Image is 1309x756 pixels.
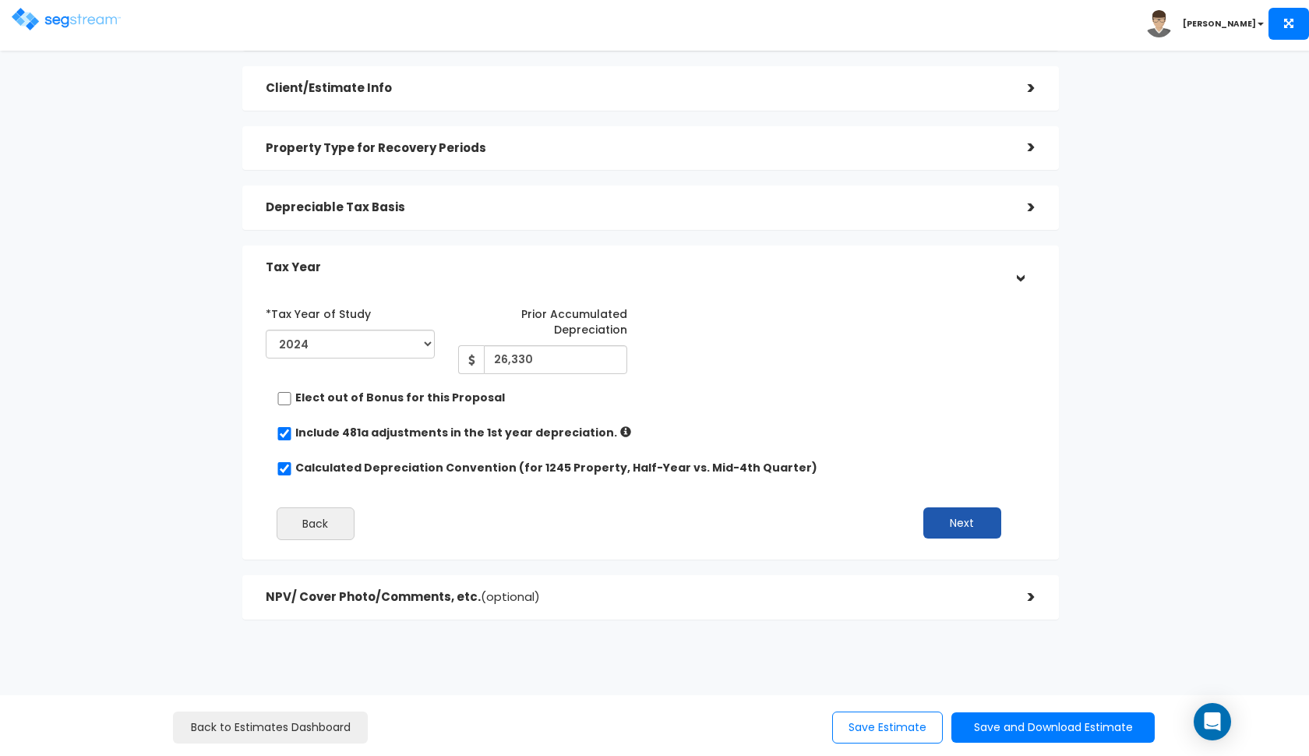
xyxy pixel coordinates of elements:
[1004,585,1036,609] div: >
[295,425,617,440] label: Include 481a adjustments in the 1st year depreciation.
[832,712,943,744] button: Save Estimate
[266,142,1004,155] h5: Property Type for Recovery Periods
[266,591,1004,604] h5: NPV/ Cover Photo/Comments, etc.
[295,460,817,475] label: Calculated Depreciation Convention (for 1245 Property, Half-Year vs. Mid-4th Quarter)
[266,82,1004,95] h5: Client/Estimate Info
[12,8,121,30] img: logo.png
[1183,18,1256,30] b: [PERSON_NAME]
[277,507,355,540] button: Back
[1145,10,1173,37] img: avatar.png
[266,261,1004,274] h5: Tax Year
[266,301,371,322] label: *Tax Year of Study
[1004,136,1036,160] div: >
[1194,703,1231,740] div: Open Intercom Messenger
[620,426,631,437] i: If checked: Increased depreciation = Aggregated Post-Study (up to Tax Year) – Prior Accumulated D...
[481,588,540,605] span: (optional)
[173,712,368,744] a: Back to Estimates Dashboard
[1007,252,1032,283] div: >
[951,712,1155,743] button: Save and Download Estimate
[1004,76,1036,101] div: >
[266,201,1004,214] h5: Depreciable Tax Basis
[295,390,505,405] label: Elect out of Bonus for this Proposal
[458,301,627,337] label: Prior Accumulated Depreciation
[923,507,1001,539] button: Next
[1004,196,1036,220] div: >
